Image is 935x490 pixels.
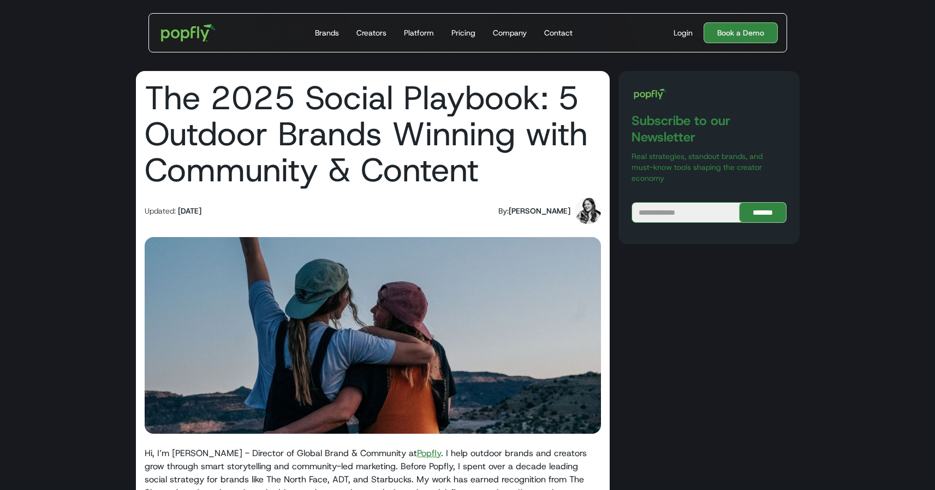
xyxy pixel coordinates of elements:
[509,205,570,216] div: [PERSON_NAME]
[145,80,602,188] h1: The 2025 Social Playbook: 5 Outdoor Brands Winning with Community & Content
[447,14,480,52] a: Pricing
[498,205,509,216] div: By:
[153,16,224,49] a: home
[315,27,339,38] div: Brands
[544,27,573,38] div: Contact
[704,22,778,43] a: Book a Demo
[352,14,391,52] a: Creators
[632,151,786,184] p: Real strategies, standout brands, and must-know tools shaping the creator economy
[632,202,786,223] form: Blog Subscribe
[178,205,201,216] div: [DATE]
[356,27,386,38] div: Creators
[489,14,531,52] a: Company
[404,27,434,38] div: Platform
[451,27,475,38] div: Pricing
[400,14,438,52] a: Platform
[674,27,693,38] div: Login
[493,27,527,38] div: Company
[311,14,343,52] a: Brands
[669,27,697,38] a: Login
[540,14,577,52] a: Contact
[632,113,786,145] h3: Subscribe to our Newsletter
[145,205,176,216] div: Updated:
[417,447,441,459] a: Popfly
